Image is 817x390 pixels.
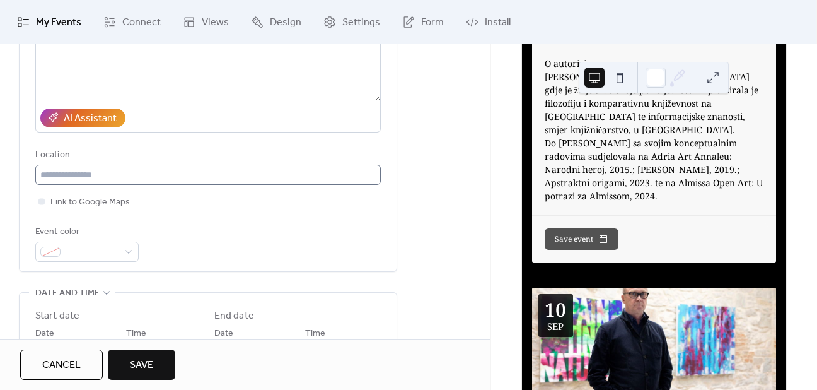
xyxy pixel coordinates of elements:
[421,15,444,30] span: Form
[35,148,378,163] div: Location
[485,15,511,30] span: Install
[36,15,81,30] span: My Events
[122,15,161,30] span: Connect
[241,5,311,39] a: Design
[108,350,175,380] button: Save
[35,286,100,301] span: Date and time
[547,322,564,331] div: Sep
[545,228,618,250] button: Save event
[173,5,238,39] a: Views
[314,5,390,39] a: Settings
[50,195,130,210] span: Link to Google Maps
[42,358,81,373] span: Cancel
[35,326,54,341] span: Date
[545,300,566,319] div: 10
[342,15,380,30] span: Settings
[40,109,125,127] button: AI Assistant
[130,358,153,373] span: Save
[456,5,520,39] a: Install
[393,5,453,39] a: Form
[35,309,79,324] div: Start date
[270,15,301,30] span: Design
[35,225,136,240] div: Event color
[8,5,91,39] a: My Events
[305,326,325,341] span: Time
[214,309,254,324] div: End date
[64,111,117,126] div: AI Assistant
[202,15,229,30] span: Views
[94,5,170,39] a: Connect
[20,350,103,380] button: Cancel
[126,326,146,341] span: Time
[214,326,233,341] span: Date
